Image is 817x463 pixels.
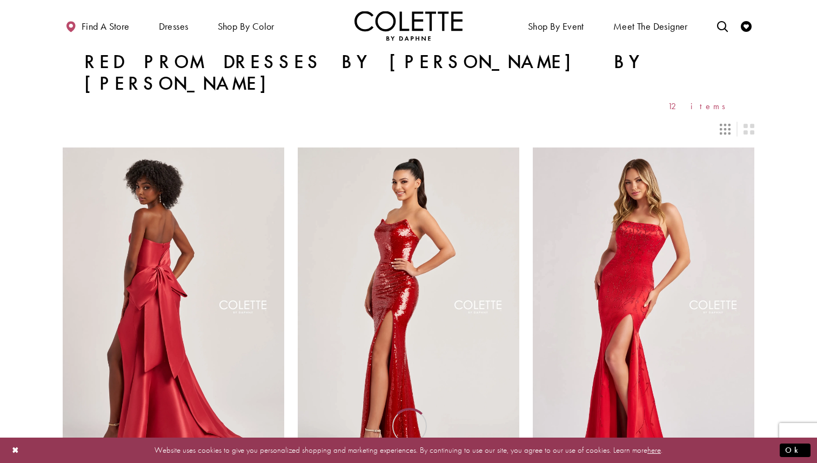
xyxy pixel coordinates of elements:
span: Shop by color [218,21,274,32]
span: 12 items [668,102,733,111]
div: Layout Controls [56,117,761,141]
span: Meet the designer [613,21,688,32]
a: Meet the designer [611,11,691,41]
a: Visit Home Page [354,11,463,41]
button: Submit Dialog [780,444,811,457]
span: Shop by color [215,11,277,41]
h1: Red Prom Dresses by [PERSON_NAME] by [PERSON_NAME] [84,51,733,95]
img: Colette by Daphne [354,11,463,41]
button: Close Dialog [6,441,25,460]
span: Switch layout to 2 columns [744,124,754,135]
span: Switch layout to 3 columns [720,124,731,135]
p: Website uses cookies to give you personalized shopping and marketing experiences. By continuing t... [78,443,739,458]
span: Shop By Event [528,21,584,32]
span: Dresses [159,21,189,32]
a: Toggle search [714,11,731,41]
span: Find a store [82,21,130,32]
a: here [647,445,661,455]
span: Shop By Event [525,11,587,41]
a: Check Wishlist [738,11,754,41]
a: Find a store [63,11,132,41]
span: Dresses [156,11,191,41]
